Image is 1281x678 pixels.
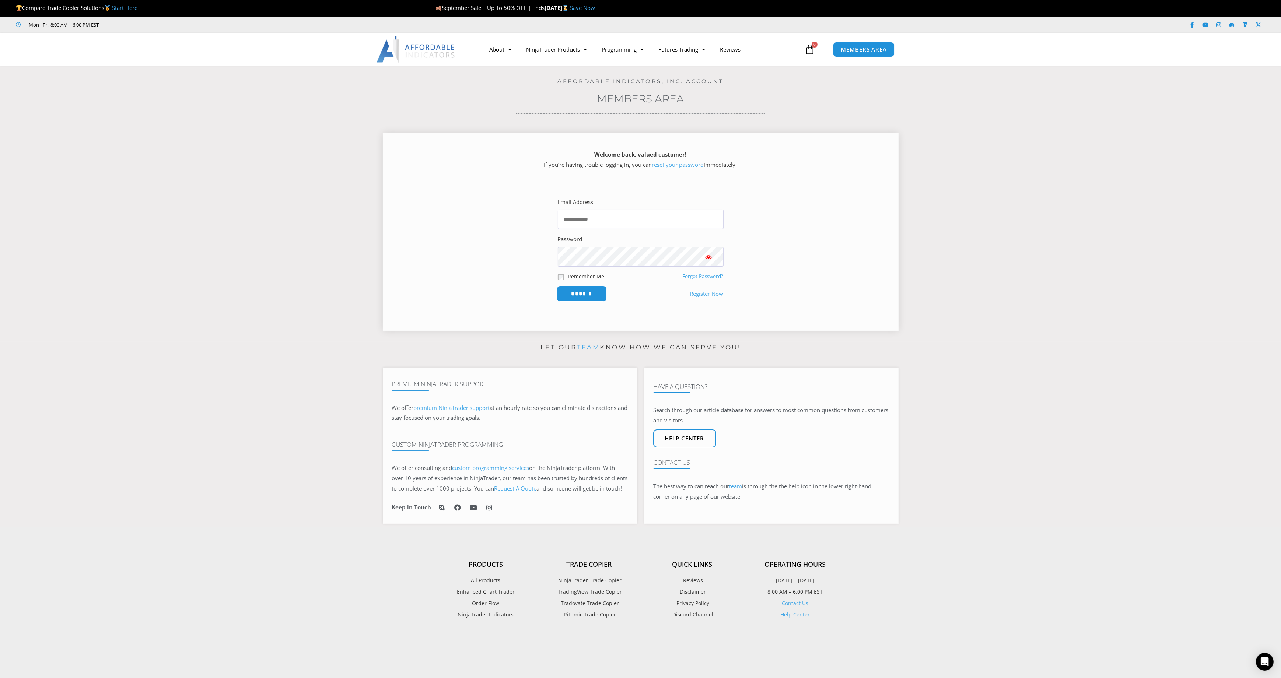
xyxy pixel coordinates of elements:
span: All Products [471,576,501,585]
span: Order Flow [472,598,500,608]
a: 0 [794,39,826,60]
span: We offer [392,404,414,411]
span: Reviews [681,576,703,585]
img: 🍂 [436,5,441,11]
a: Discord Channel [641,610,744,619]
span: Rithmic Trade Copier [562,610,616,619]
a: About [482,41,519,58]
h4: Products [434,561,538,569]
img: ⌛ [563,5,568,11]
a: All Products [434,576,538,585]
a: Request A Quote [494,485,537,492]
a: Rithmic Trade Copier [538,610,641,619]
h6: Keep in Touch [392,504,431,511]
span: on the NinjaTrader platform. With over 10 years of experience in NinjaTrader, our team has been t... [392,464,628,492]
span: September Sale | Up To 50% OFF | Ends [435,4,545,11]
iframe: Customer reviews powered by Trustpilot [109,21,220,28]
img: LogoAI | Affordable Indicators – NinjaTrader [377,36,456,63]
span: TradingView Trade Copier [556,587,622,597]
nav: Menu [482,41,803,58]
a: premium NinjaTrader support [414,404,490,411]
span: Mon - Fri: 8:00 AM – 6:00 PM EST [27,20,99,29]
a: Save Now [570,4,595,11]
span: Tradovate Trade Copier [559,598,619,608]
span: 0 [812,42,818,48]
a: team [729,482,742,490]
a: Programming [595,41,651,58]
p: The best way to can reach our is through the the help icon in the lower right-hand corner on any ... [654,481,889,502]
a: Tradovate Trade Copier [538,598,641,608]
a: Reviews [641,576,744,585]
a: Order Flow [434,598,538,608]
label: Password [558,234,582,245]
span: Privacy Policy [675,598,710,608]
a: Futures Trading [651,41,713,58]
a: Help Center [781,611,810,618]
span: We offer consulting and [392,464,529,471]
span: NinjaTrader Trade Copier [556,576,622,585]
h4: Custom NinjaTrader Programming [392,441,628,448]
span: at an hourly rate so you can eliminate distractions and stay focused on your trading goals. [392,404,628,422]
p: 8:00 AM – 6:00 PM EST [744,587,847,597]
h4: Trade Copier [538,561,641,569]
a: NinjaTrader Indicators [434,610,538,619]
a: Affordable Indicators, Inc. Account [557,78,724,85]
a: Help center [653,429,716,447]
span: Discord Channel [671,610,714,619]
a: Privacy Policy [641,598,744,608]
label: Remember Me [568,273,604,280]
p: If you’re having trouble logging in, you can immediately. [396,150,886,170]
a: Forgot Password? [683,273,724,280]
a: Register Now [690,289,724,299]
p: Search through our article database for answers to most common questions from customers and visit... [654,405,889,426]
strong: Welcome back, valued customer! [595,151,687,158]
p: Let our know how we can serve you! [383,342,899,354]
h4: Have A Question? [654,383,889,390]
span: Help center [665,436,704,441]
button: Show password [694,247,724,267]
h4: Operating Hours [744,561,847,569]
span: Compare Trade Copier Solutions [16,4,137,11]
div: Open Intercom Messenger [1256,653,1274,671]
strong: [DATE] [545,4,570,11]
a: custom programming services [452,464,529,471]
a: Contact Us [782,600,809,607]
a: Reviews [713,41,748,58]
span: MEMBERS AREA [841,47,887,52]
a: Disclaimer [641,587,744,597]
a: Start Here [112,4,137,11]
img: 🥇 [105,5,110,11]
h4: Contact Us [654,459,889,466]
h4: Quick Links [641,561,744,569]
a: NinjaTrader Trade Copier [538,576,641,585]
h4: Premium NinjaTrader Support [392,380,628,388]
a: Members Area [597,92,684,105]
a: MEMBERS AREA [833,42,895,57]
a: TradingView Trade Copier [538,587,641,597]
a: Enhanced Chart Trader [434,587,538,597]
a: reset your password [652,161,704,168]
p: [DATE] – [DATE] [744,576,847,585]
img: 🏆 [16,5,22,11]
a: team [577,344,600,351]
span: NinjaTrader Indicators [458,610,514,619]
span: Enhanced Chart Trader [457,587,515,597]
label: Email Address [558,197,594,207]
a: NinjaTrader Products [519,41,595,58]
span: Disclaimer [678,587,706,597]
